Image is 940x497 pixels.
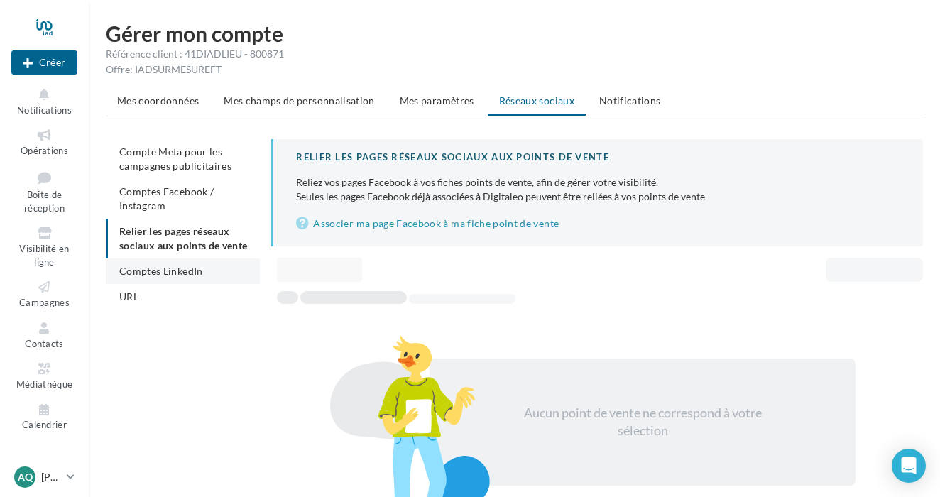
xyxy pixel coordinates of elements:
[41,470,61,484] p: [PERSON_NAME]
[11,276,77,311] a: Campagnes
[11,358,77,393] a: Médiathèque
[119,185,214,212] span: Comptes Facebook / Instagram
[16,378,73,390] span: Médiathèque
[296,175,900,190] div: Reliez vos pages Facebook à vos fiches points de vente, afin de gérer votre visibilité.
[296,215,900,232] a: Associer ma page Facebook à ma fiche point de vente
[11,222,77,271] a: Visibilité en ligne
[119,146,231,172] span: Compte Meta pour les campagnes publicitaires
[520,404,765,440] div: Aucun point de vente ne correspond à votre sélection
[106,23,923,44] h1: Gérer mon compte
[19,243,69,268] span: Visibilité en ligne
[21,145,68,156] span: Opérations
[11,50,77,75] button: Créer
[22,420,67,431] span: Calendrier
[24,189,65,214] span: Boîte de réception
[224,94,375,106] span: Mes champs de personnalisation
[11,165,77,217] a: Boîte de réception
[25,338,64,349] span: Contacts
[19,297,70,308] span: Campagnes
[11,464,77,491] a: AQ [PERSON_NAME]
[119,290,138,302] span: URL
[11,124,77,159] a: Opérations
[106,47,923,61] div: Référence client : 41DIADLIEU - 800871
[11,399,77,434] a: Calendrier
[11,84,77,119] button: Notifications
[599,94,661,106] span: Notifications
[296,151,900,164] div: Relier les pages réseaux sociaux aux points de vente
[106,62,923,77] div: Offre: IADSURMESUREFT
[11,317,77,352] a: Contacts
[296,175,900,204] p: Seules les pages Facebook déjà associées à Digitaleo peuvent être reliées à vos points de vente
[11,50,77,75] div: Nouvelle campagne
[18,470,33,484] span: AQ
[400,94,474,106] span: Mes paramètres
[119,265,203,277] span: Comptes LinkedIn
[117,94,199,106] span: Mes coordonnées
[17,104,72,116] span: Notifications
[892,449,926,483] div: Open Intercom Messenger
